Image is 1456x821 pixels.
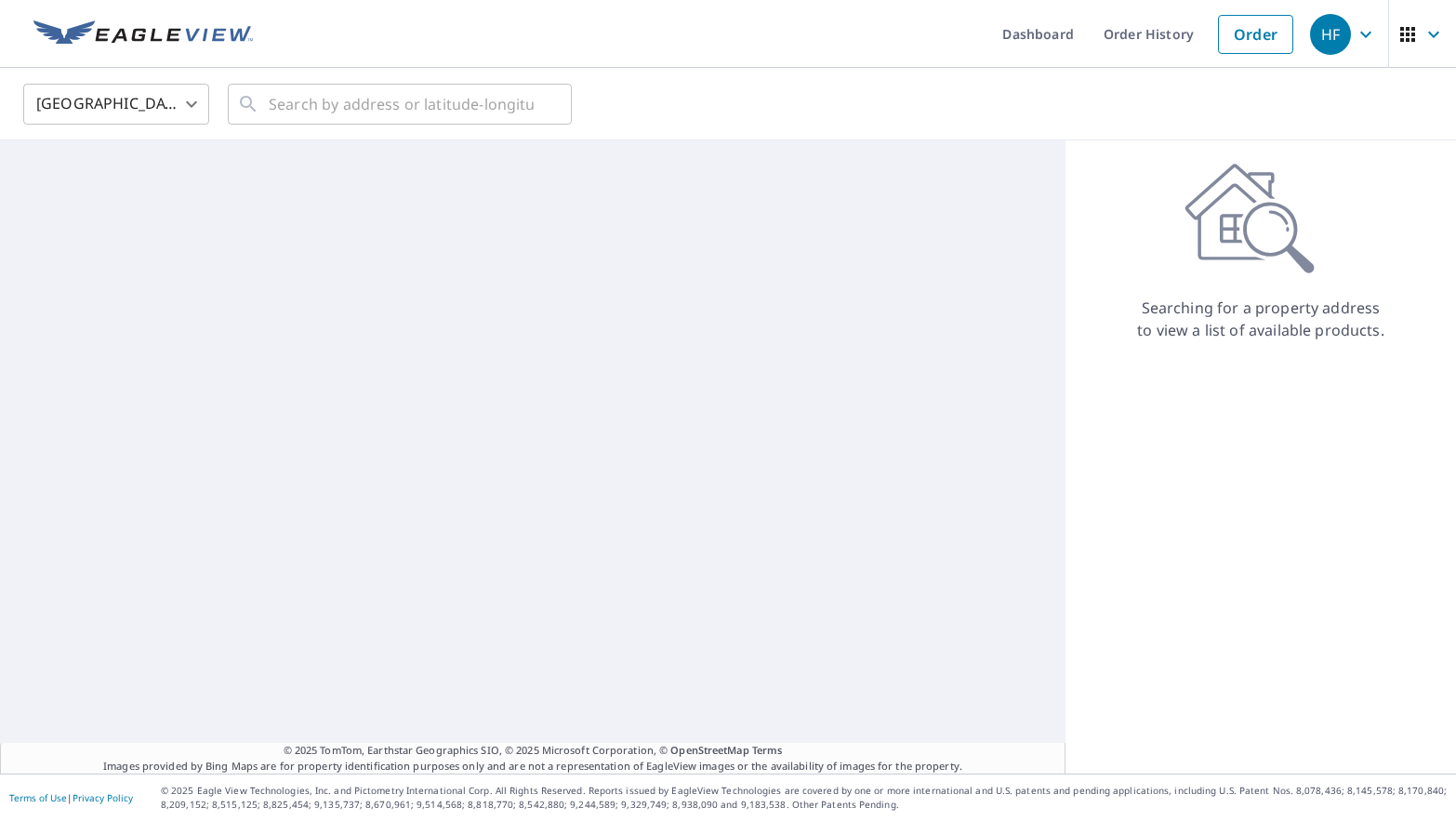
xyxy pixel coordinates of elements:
img: EV Logo [33,20,253,48]
input: Search by address or latitude-longitude [269,78,534,130]
p: | [9,792,133,803]
a: Order [1218,15,1293,54]
div: HF [1310,14,1351,55]
a: Terms of Use [9,791,67,804]
a: OpenStreetMap [670,743,748,757]
p: © 2025 Eagle View Technologies, Inc. and Pictometry International Corp. All Rights Reserved. Repo... [161,784,1447,812]
a: Terms [752,743,783,757]
span: © 2025 TomTom, Earthstar Geographics SIO, © 2025 Microsoft Corporation, © [284,743,783,759]
p: Searching for a property address to view a list of available products. [1136,297,1385,341]
a: Privacy Policy [73,791,133,804]
div: [GEOGRAPHIC_DATA] [23,78,209,130]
